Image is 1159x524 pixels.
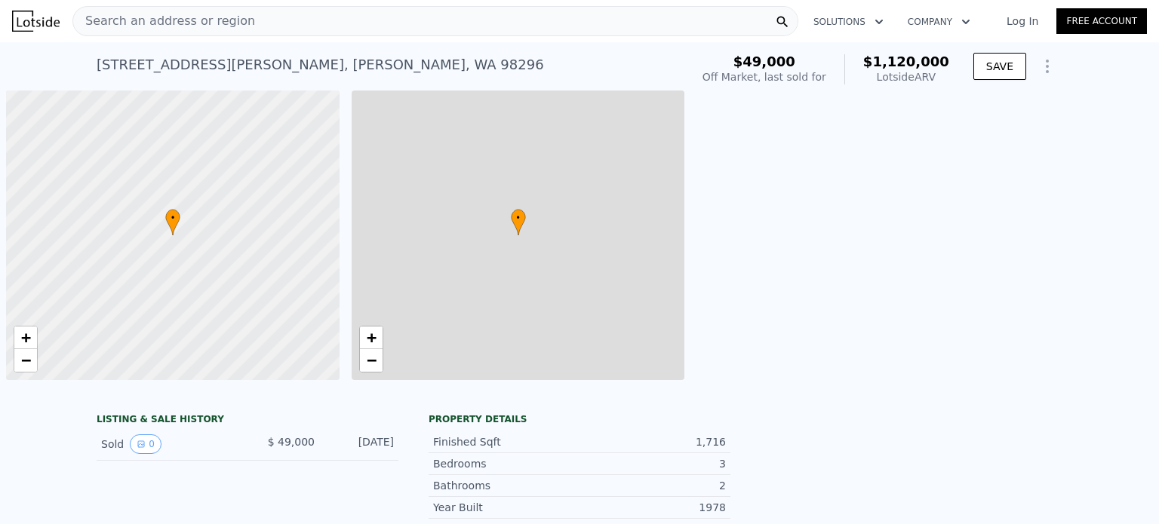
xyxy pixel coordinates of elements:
[366,351,376,369] span: −
[988,14,1056,29] a: Log In
[268,436,315,448] span: $ 49,000
[14,349,37,372] a: Zoom out
[433,434,579,449] div: Finished Sqft
[579,500,726,515] div: 1978
[433,478,579,493] div: Bathrooms
[511,211,526,225] span: •
[863,54,949,69] span: $1,120,000
[165,209,180,235] div: •
[702,69,826,84] div: Off Market, last sold for
[579,456,726,471] div: 3
[12,11,60,32] img: Lotside
[21,328,31,347] span: +
[360,349,383,372] a: Zoom out
[130,434,161,454] button: View historical data
[433,456,579,471] div: Bedrooms
[14,326,37,349] a: Zoom in
[97,413,398,428] div: LISTING & SALE HISTORY
[327,434,394,454] div: [DATE]
[1032,51,1062,81] button: Show Options
[801,8,896,35] button: Solutions
[579,478,726,493] div: 2
[165,211,180,225] span: •
[21,351,31,369] span: −
[973,53,1026,80] button: SAVE
[433,500,579,515] div: Year Built
[579,434,726,449] div: 1,716
[863,69,949,84] div: Lotside ARV
[360,326,383,349] a: Zoom in
[366,328,376,347] span: +
[73,12,255,30] span: Search an address or region
[97,54,544,75] div: [STREET_ADDRESS][PERSON_NAME] , [PERSON_NAME] , WA 98296
[101,434,235,454] div: Sold
[1056,8,1147,34] a: Free Account
[896,8,982,35] button: Company
[511,209,526,235] div: •
[733,54,795,69] span: $49,000
[429,413,730,425] div: Property details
